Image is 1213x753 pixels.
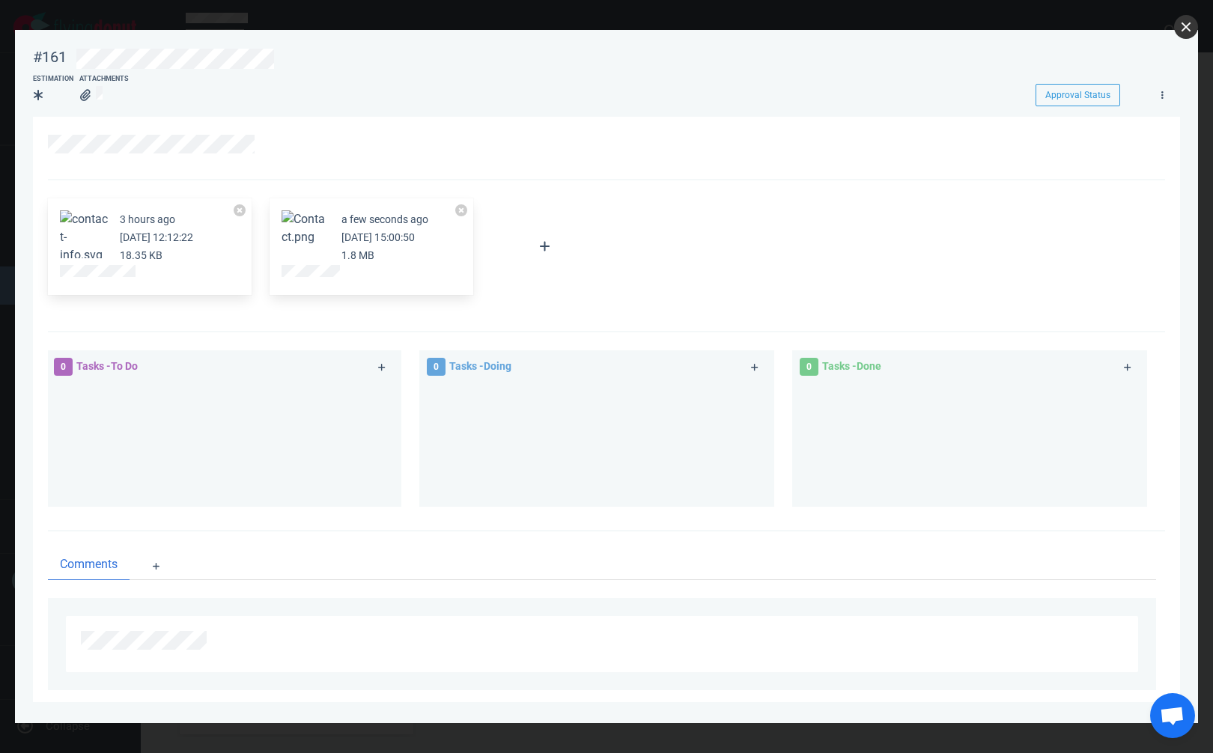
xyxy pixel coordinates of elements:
button: Zoom image [60,210,108,264]
small: [DATE] 15:00:50 [341,231,415,243]
small: 18.35 KB [120,249,162,261]
div: #161 [33,48,67,67]
div: Estimation [33,74,73,85]
span: Tasks - Done [822,360,881,372]
div: Open de chat [1150,693,1195,738]
small: a few seconds ago [341,213,428,225]
button: Approval Status [1036,84,1120,106]
span: 0 [800,358,818,376]
span: Tasks - Doing [449,360,511,372]
button: close [1174,15,1198,39]
small: [DATE] 12:12:22 [120,231,193,243]
small: 3 hours ago [120,213,175,225]
span: Comments [60,555,118,573]
span: 0 [54,358,73,376]
div: Attachments [79,74,129,85]
button: Zoom image [282,210,329,246]
span: 0 [427,358,446,376]
span: Tasks - To Do [76,360,138,372]
small: 1.8 MB [341,249,374,261]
